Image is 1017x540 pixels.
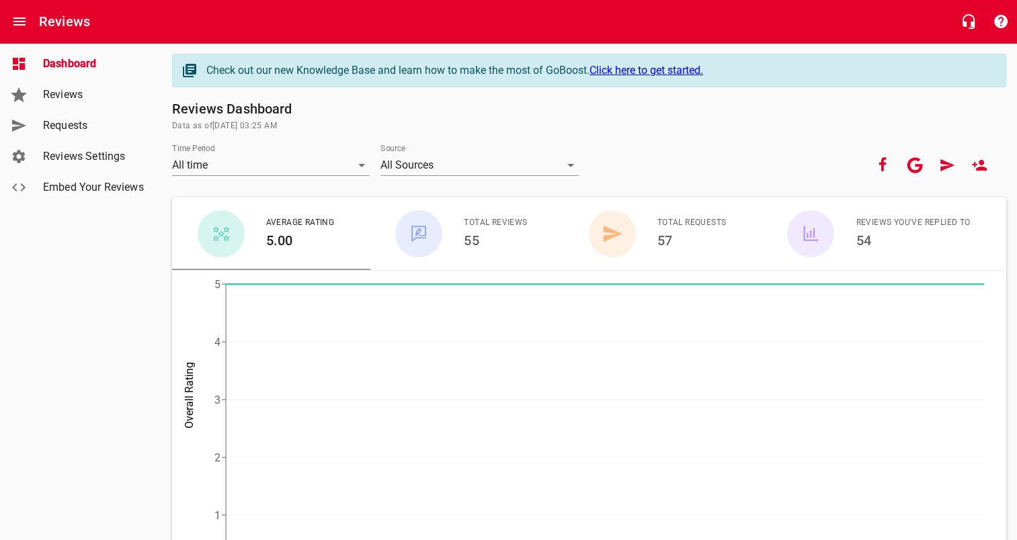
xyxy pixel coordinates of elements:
[43,87,145,103] span: Reviews
[464,230,527,251] h6: 55
[39,11,90,32] h6: Reviews
[172,154,370,176] div: All time
[43,179,145,195] span: Embed Your Reviews
[214,336,220,349] tspan: 4
[172,120,1006,133] span: Data as of [DATE] 03:25 AM
[214,509,220,522] tspan: 1
[931,149,963,181] a: Request Review
[380,144,405,152] label: Source
[899,149,931,181] button: Your google account is connected
[657,230,727,251] h6: 57
[172,144,215,152] label: Time Period
[657,216,727,230] span: Total Requests
[214,451,220,464] tspan: 2
[172,98,1006,120] h6: Reviews Dashboard
[266,230,335,251] h6: 5.00
[856,230,970,251] h6: 54
[952,5,985,38] button: Live Chat
[380,154,578,176] div: All Sources
[183,362,196,429] tspan: Overall Rating
[464,216,527,230] span: Total Reviews
[856,216,970,230] span: Reviews You've Replied To
[43,148,145,165] span: Reviews Settings
[866,149,899,181] button: Your Facebook account is connected
[206,62,992,79] div: Check out our new Knowledge Base and learn how to make the most of GoBoost.
[3,5,36,38] button: Open drawer
[43,56,145,72] span: Dashboard
[214,394,220,406] tspan: 3
[266,216,335,230] span: Average Rating
[43,118,145,134] span: Requests
[589,64,703,77] a: Click here to get started.
[214,278,220,291] tspan: 5
[963,149,995,181] a: New User
[985,5,1017,38] button: Support Portal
